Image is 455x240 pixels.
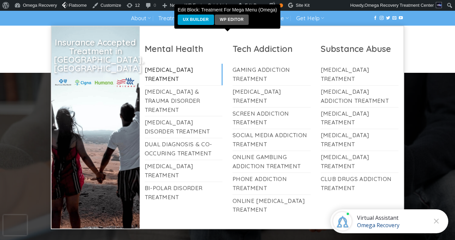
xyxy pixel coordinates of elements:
[321,151,399,173] a: [MEDICAL_DATA] Treatment
[296,3,310,8] span: Site Kit
[321,173,399,194] a: Club Drugs Addiction Treatment
[145,43,223,54] h2: Mental Health
[399,16,403,21] a: Follow on YouTube
[321,86,399,107] a: [MEDICAL_DATA] Addiction Treatment
[54,38,137,72] h2: Insurance Accepted Treatment in [GEOGRAPHIC_DATA], [GEOGRAPHIC_DATA]
[158,12,200,25] a: Treatment For
[3,215,27,235] iframe: reCAPTCHA
[233,43,311,54] h2: Tech Addiction
[145,116,223,138] a: [MEDICAL_DATA] Disorder Treatment
[145,86,223,116] a: [MEDICAL_DATA] & Trauma Disorder Treatment
[392,16,396,21] a: Send us an email
[321,108,399,129] a: [MEDICAL_DATA] Treatment
[233,151,311,173] a: Online Gambling Addiction Treatment
[145,160,223,182] a: [MEDICAL_DATA] Treatment
[131,12,151,25] a: About
[233,195,311,216] a: Online [MEDICAL_DATA] Treatment
[145,182,223,204] a: Bi-Polar Disorder Treatment
[215,14,249,25] a: WP Editor
[321,64,399,85] a: [MEDICAL_DATA] Treatment
[145,138,223,160] a: Dual Diagnosis & Co-Occuring Treatment
[296,12,324,25] a: Get Help
[321,43,399,54] h2: Substance Abuse
[233,64,311,85] a: Gaming Addiction Treatment
[380,16,384,21] a: Follow on Instagram
[175,5,280,28] div: Edit Block: Treatment For Mega Menu (Omega)
[233,86,311,107] a: [MEDICAL_DATA] Treatment
[145,64,223,85] a: [MEDICAL_DATA] Treatment
[233,173,311,194] a: Phone Addiction Treatment
[386,16,390,21] a: Follow on Twitter
[279,3,283,7] div: OK
[178,14,214,25] a: UX Builder
[321,129,399,151] a: [MEDICAL_DATA] Treatment
[364,3,434,8] span: Omega Recovery Treatment Center
[373,16,377,21] a: Follow on Facebook
[233,108,311,129] a: Screen Addiction Treatment
[233,129,311,151] a: Social Media Addiction Treatment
